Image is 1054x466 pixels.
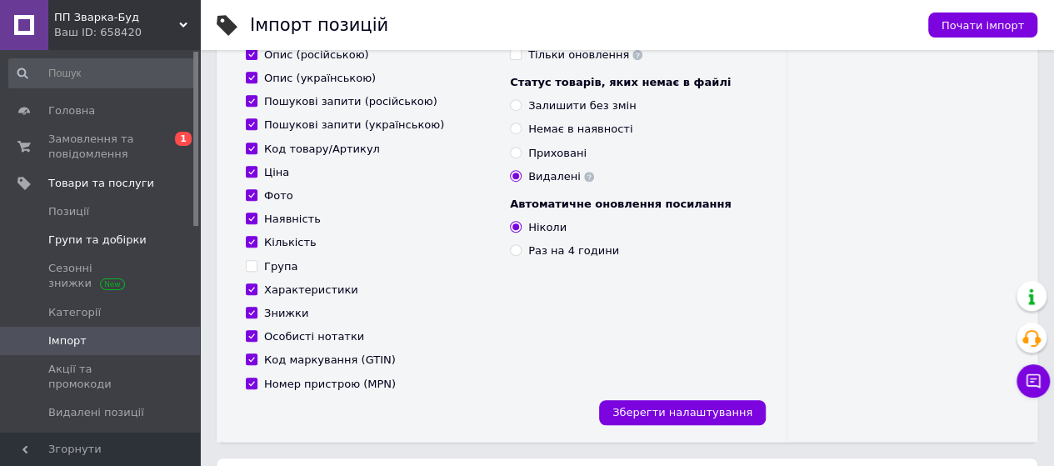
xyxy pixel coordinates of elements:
[264,71,376,86] div: Опис (українською)
[264,377,396,392] div: Номер пристрою (MPN)
[528,220,567,235] div: Ніколи
[510,75,757,90] div: Статус товарів, яких немає в файлі
[264,235,317,250] div: Кількість
[264,259,297,274] div: Група
[599,400,766,425] button: Зберегти налаштування
[48,204,89,219] span: Позиції
[175,132,192,146] span: 1
[528,122,632,137] div: Немає в наявності
[264,353,396,368] div: Код маркування (GTIN)
[510,197,757,212] div: Автоматичне оновлення посилання
[54,25,200,40] div: Ваш ID: 658420
[264,188,293,203] div: Фото
[48,362,154,392] span: Акції та промокоди
[48,305,101,320] span: Категорії
[48,103,95,118] span: Головна
[54,10,179,25] span: ПП Зварка-Буд
[264,283,358,298] div: Характеристики
[264,329,364,344] div: Особисті нотатки
[612,406,752,418] span: Зберегти налаштування
[8,58,197,88] input: Пошук
[528,98,636,113] div: Залишити без змін
[48,261,154,291] span: Сезонні знижки
[250,15,388,35] h1: Імпорт позицій
[928,13,1037,38] button: Почати імпорт
[1017,364,1050,398] button: Чат з покупцем
[48,333,87,348] span: Імпорт
[48,132,154,162] span: Замовлення та повідомлення
[528,146,587,161] div: Приховані
[264,165,289,180] div: Ціна
[528,169,594,184] div: Видалені
[264,306,308,321] div: Знижки
[264,118,444,133] div: Пошукові запити (українською)
[264,142,380,157] div: Код товару/Артикул
[528,243,619,258] div: Раз на 4 години
[48,176,154,191] span: Товари та послуги
[528,48,642,63] div: Тільки оновлення
[48,233,147,248] span: Групи та добірки
[48,405,144,420] span: Видалені позиції
[264,48,369,63] div: Опис (російською)
[264,94,437,109] div: Пошукові запити (російською)
[264,212,321,227] div: Наявність
[942,19,1024,32] span: Почати імпорт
